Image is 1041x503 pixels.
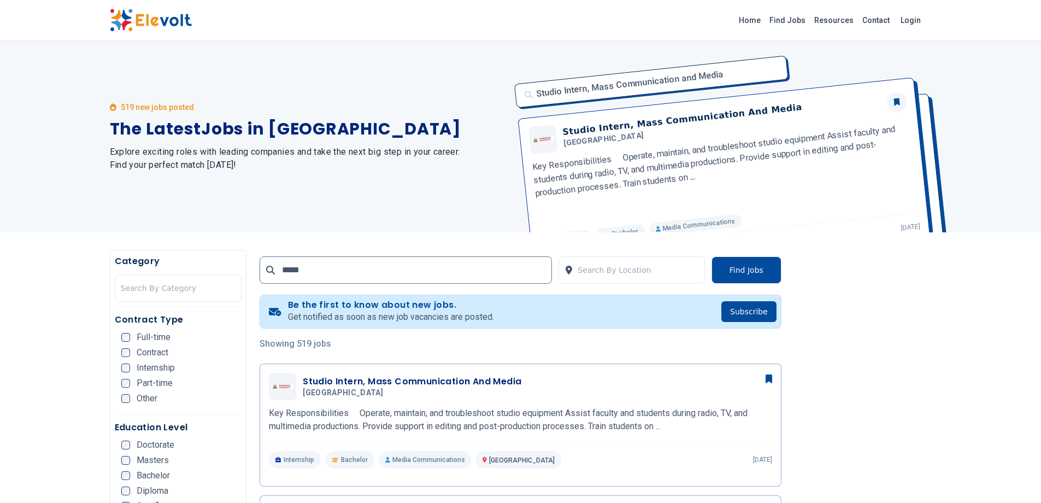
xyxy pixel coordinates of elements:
[137,379,173,388] span: Part-time
[115,255,242,268] h5: Category
[269,373,772,469] a: Kabarak UniversityStudio Intern, Mass Communication And Media[GEOGRAPHIC_DATA]Key Responsibilitie...
[810,11,858,29] a: Resources
[269,407,772,433] p: Key Responsibilities Operate, maintain, and troubleshoot studio equipment Assist faculty and stud...
[765,11,810,29] a: Find Jobs
[137,364,175,372] span: Internship
[711,256,781,284] button: Find Jobs
[121,456,130,465] input: Masters
[288,311,494,324] p: Get notified as soon as new job vacancies are posted.
[115,421,242,434] h5: Education Level
[137,333,170,342] span: Full-time
[272,384,293,389] img: Kabarak University
[137,456,169,465] span: Masters
[753,455,772,464] p: [DATE]
[121,487,130,495] input: Diploma
[121,348,130,357] input: Contract
[121,364,130,372] input: Internship
[894,9,927,31] a: Login
[260,337,781,350] p: Showing 519 jobs
[379,451,472,469] p: Media Communications
[121,471,130,480] input: Bachelor
[110,9,192,32] img: Elevolt
[303,388,383,398] span: [GEOGRAPHIC_DATA]
[121,333,130,342] input: Full-time
[137,394,157,403] span: Other
[303,375,521,388] h3: Studio Intern, Mass Communication And Media
[341,455,368,464] span: Bachelor
[721,301,777,322] button: Subscribe
[137,487,168,495] span: Diploma
[121,102,194,113] p: 519 new jobs posted
[121,441,130,449] input: Doctorate
[115,313,242,326] h5: Contract Type
[288,300,494,311] h4: Be the first to know about new jobs.
[734,11,765,29] a: Home
[121,394,130,403] input: Other
[110,119,508,139] h1: The Latest Jobs in [GEOGRAPHIC_DATA]
[137,441,174,449] span: Doctorate
[137,471,170,480] span: Bachelor
[489,457,555,464] span: [GEOGRAPHIC_DATA]
[110,145,508,172] h2: Explore exciting roles with leading companies and take the next big step in your career. Find you...
[858,11,894,29] a: Contact
[137,348,168,357] span: Contract
[121,379,130,388] input: Part-time
[269,451,321,469] p: Internship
